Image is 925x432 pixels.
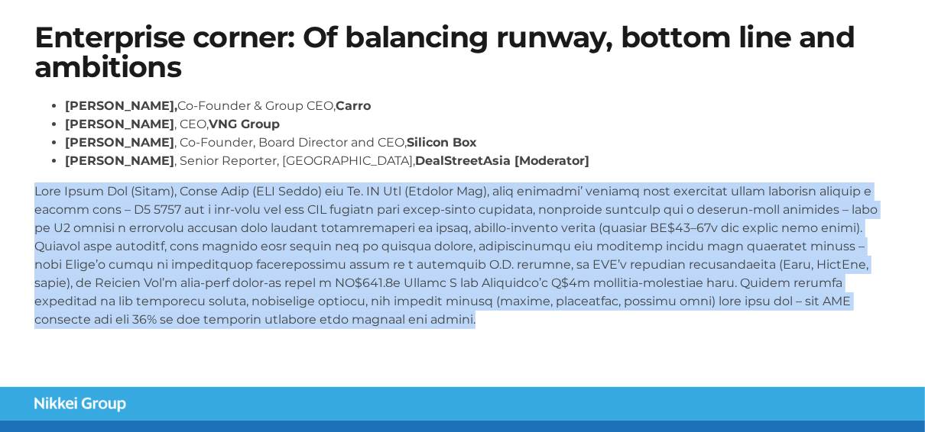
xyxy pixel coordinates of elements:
[65,152,891,170] li: , Senior Reporter, [GEOGRAPHIC_DATA],
[65,97,891,115] li: Co-Founder & Group CEO,
[336,98,371,113] strong: Carro
[407,135,477,150] strong: Silicon Box
[209,117,280,131] strong: VNG Group
[415,153,589,168] strong: DealStreetAsia [Moderator]
[65,135,174,150] strong: [PERSON_NAME]
[65,117,174,131] strong: [PERSON_NAME]
[34,23,891,82] h1: Enterprise corner: Of balancing runway, bottom line and ambitions
[65,134,891,152] li: , Co-Founder, Board Director and CEO,
[65,98,177,113] strong: [PERSON_NAME],
[65,115,891,134] li: , CEO,
[34,182,891,329] p: Lore Ipsum Dol (Sitam), Conse Adip (ELI Seddo) eiu Te. IN Utl (Etdolor Mag), aliq enimadmi’ venia...
[34,397,126,412] img: Nikkei Group
[65,153,174,168] strong: [PERSON_NAME]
